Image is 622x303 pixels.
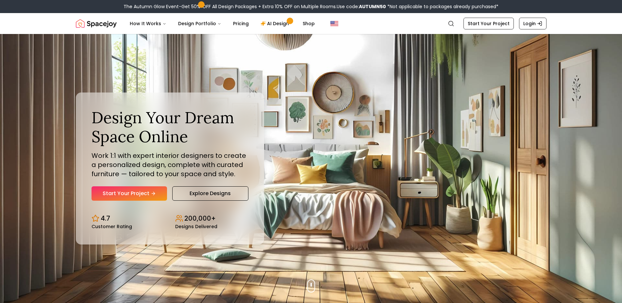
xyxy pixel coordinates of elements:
[359,3,386,10] b: AUTUMN50
[463,18,514,29] a: Start Your Project
[92,186,167,201] a: Start Your Project
[255,17,296,30] a: AI Design
[76,17,117,30] img: Spacejoy Logo
[76,13,546,34] nav: Global
[124,3,498,10] div: The Autumn Glow Event-Get 50% OFF All Design Packages + Extra 10% OFF on Multiple Rooms.
[297,17,320,30] a: Shop
[184,214,216,223] p: 200,000+
[125,17,172,30] button: How It Works
[175,224,217,229] small: Designs Delivered
[101,214,110,223] p: 4.7
[519,18,546,29] a: Login
[228,17,254,30] a: Pricing
[92,151,248,178] p: Work 1:1 with expert interior designers to create a personalized design, complete with curated fu...
[386,3,498,10] span: *Not applicable to packages already purchased*
[92,209,248,229] div: Design stats
[172,186,248,201] a: Explore Designs
[92,108,248,146] h1: Design Your Dream Space Online
[173,17,227,30] button: Design Portfolio
[330,20,338,27] img: United States
[92,224,132,229] small: Customer Rating
[337,3,386,10] span: Use code:
[125,17,320,30] nav: Main
[76,17,117,30] a: Spacejoy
